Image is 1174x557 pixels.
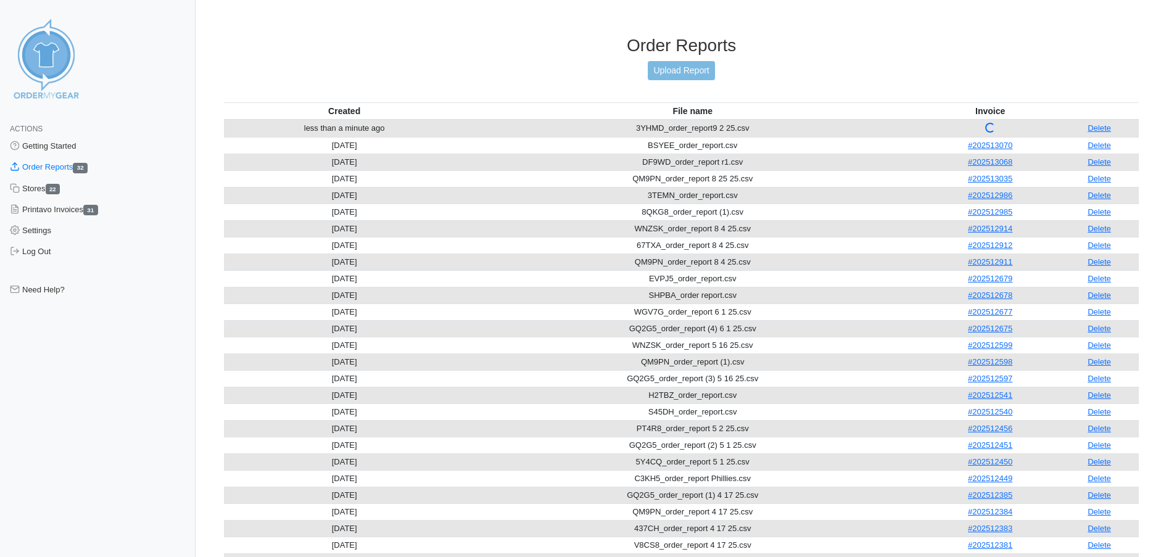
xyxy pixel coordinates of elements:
a: Delete [1088,224,1111,233]
a: Delete [1088,274,1111,283]
a: #202512383 [968,524,1012,533]
span: Actions [10,125,43,133]
td: GQ2G5_order_report (3) 5 16 25.csv [465,370,920,387]
a: Delete [1088,390,1111,400]
a: Delete [1088,440,1111,450]
td: [DATE] [224,137,465,154]
td: [DATE] [224,204,465,220]
a: Delete [1088,141,1111,150]
a: Delete [1088,357,1111,366]
td: [DATE] [224,403,465,420]
a: #202513070 [968,141,1012,150]
a: Delete [1088,191,1111,200]
a: #202512384 [968,507,1012,516]
td: BSYEE_order_report.csv [465,137,920,154]
td: [DATE] [224,353,465,370]
a: #202512911 [968,257,1012,266]
a: #202513068 [968,157,1012,167]
a: Delete [1088,207,1111,217]
a: Delete [1088,340,1111,350]
td: QM9PN_order_report 8 4 25.csv [465,254,920,270]
td: [DATE] [224,320,465,337]
a: Delete [1088,157,1111,167]
a: Delete [1088,507,1111,516]
td: WNZSK_order_report 5 16 25.csv [465,337,920,353]
a: #202512449 [968,474,1012,483]
a: Delete [1088,291,1111,300]
a: #202513035 [968,174,1012,183]
td: S45DH_order_report.csv [465,403,920,420]
a: Delete [1088,474,1111,483]
td: QM9PN_order_report 8 25 25.csv [465,170,920,187]
a: Delete [1088,257,1111,266]
td: DF9WD_order_report r1.csv [465,154,920,170]
a: #202512914 [968,224,1012,233]
td: WGV7G_order_report 6 1 25.csv [465,303,920,320]
td: [DATE] [224,503,465,520]
th: Created [224,102,465,120]
a: #202512912 [968,241,1012,250]
td: [DATE] [224,237,465,254]
a: #202512985 [968,207,1012,217]
a: #202512540 [968,407,1012,416]
a: #202512541 [968,390,1012,400]
td: C3KH5_order_report Phillies.csv [465,470,920,487]
td: [DATE] [224,370,465,387]
td: [DATE] [224,270,465,287]
a: #202512597 [968,374,1012,383]
th: File name [465,102,920,120]
span: 22 [46,184,60,194]
a: #202512451 [968,440,1012,450]
td: EVPJ5_order_report.csv [465,270,920,287]
a: #202512677 [968,307,1012,316]
td: [DATE] [224,254,465,270]
td: QM9PN_order_report (1).csv [465,353,920,370]
a: #202512675 [968,324,1012,333]
td: [DATE] [224,420,465,437]
a: #202512986 [968,191,1012,200]
td: [DATE] [224,287,465,303]
a: Delete [1088,457,1111,466]
td: 437CH_order_report 4 17 25.csv [465,520,920,537]
td: [DATE] [224,187,465,204]
a: #202512450 [968,457,1012,466]
a: #202512381 [968,540,1012,550]
td: GQ2G5_order_report (1) 4 17 25.csv [465,487,920,503]
a: Delete [1088,407,1111,416]
td: 5Y4CQ_order_report 5 1 25.csv [465,453,920,470]
td: H2TBZ_order_report.csv [465,387,920,403]
td: [DATE] [224,337,465,353]
td: 8QKG8_order_report (1).csv [465,204,920,220]
td: PT4R8_order_report 5 2 25.csv [465,420,920,437]
td: [DATE] [224,387,465,403]
a: Delete [1088,490,1111,500]
td: [DATE] [224,537,465,553]
a: Delete [1088,324,1111,333]
h3: Order Reports [224,35,1139,56]
th: Invoice [920,102,1060,120]
a: Delete [1088,241,1111,250]
a: Delete [1088,424,1111,433]
td: [DATE] [224,154,465,170]
a: #202512385 [968,490,1012,500]
a: #202512598 [968,357,1012,366]
a: #202512599 [968,340,1012,350]
td: [DATE] [224,437,465,453]
td: [DATE] [224,220,465,237]
a: Delete [1088,123,1111,133]
td: GQ2G5_order_report (4) 6 1 25.csv [465,320,920,337]
td: GQ2G5_order_report (2) 5 1 25.csv [465,437,920,453]
a: #202512456 [968,424,1012,433]
td: [DATE] [224,470,465,487]
td: [DATE] [224,520,465,537]
span: 31 [83,205,98,215]
td: 3TEMN_order_report.csv [465,187,920,204]
td: QM9PN_order_report 4 17 25.csv [465,503,920,520]
td: 67TXA_order_report 8 4 25.csv [465,237,920,254]
a: Delete [1088,174,1111,183]
a: Delete [1088,307,1111,316]
td: SHPBA_order report.csv [465,287,920,303]
td: [DATE] [224,170,465,187]
a: #202512678 [968,291,1012,300]
td: [DATE] [224,303,465,320]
